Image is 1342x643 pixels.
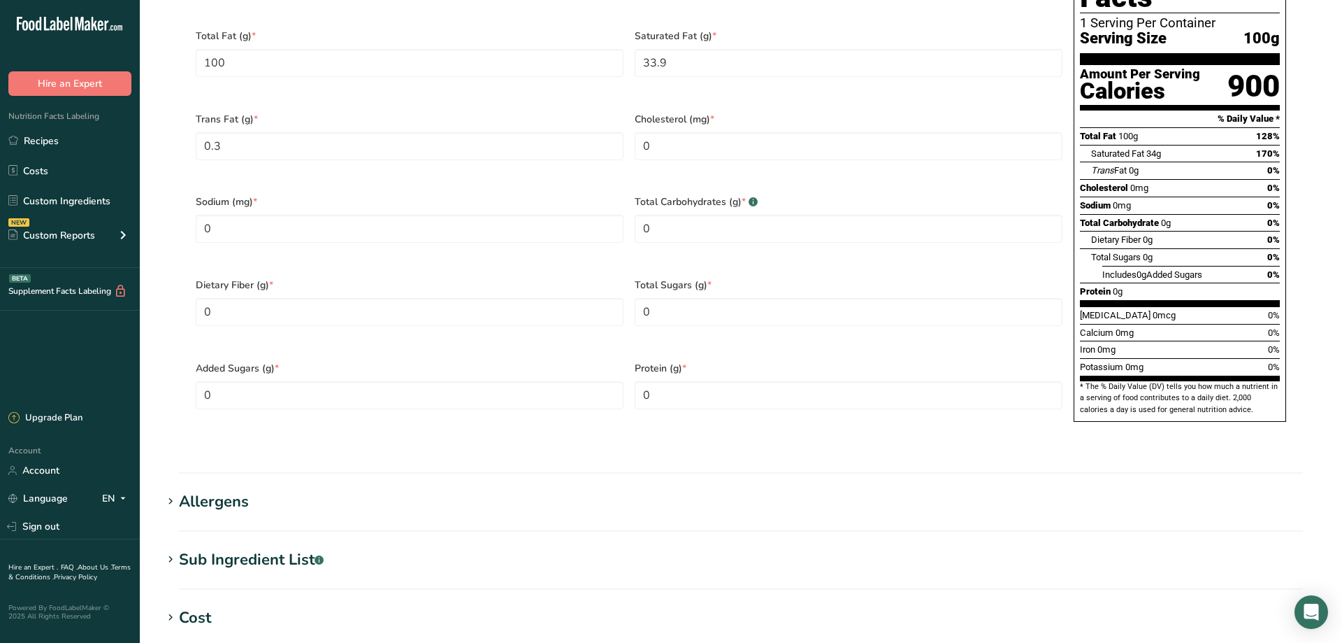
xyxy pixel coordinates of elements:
div: EN [102,490,131,507]
div: BETA [9,274,31,283]
div: Upgrade Plan [8,411,82,425]
a: Privacy Policy [54,572,97,582]
span: 0% [1267,252,1280,262]
span: 0g [1137,269,1146,280]
span: 0mg [1125,362,1143,372]
span: Total Fat [1080,131,1116,141]
span: 0mg [1113,200,1131,211]
span: 0% [1268,310,1280,320]
span: 0% [1267,218,1280,228]
a: About Us . [78,563,111,572]
span: Calcium [1080,327,1113,338]
span: Iron [1080,344,1095,355]
span: Serving Size [1080,30,1167,48]
span: 0% [1267,269,1280,280]
button: Hire an Expert [8,71,131,96]
span: Added Sugars (g) [196,361,623,376]
div: Calories [1080,81,1200,101]
span: Cholesterol [1080,183,1128,193]
span: 0% [1268,362,1280,372]
span: Total Fat (g) [196,29,623,43]
div: Allergens [179,490,249,514]
div: Custom Reports [8,228,95,243]
span: 0% [1268,327,1280,338]
a: Terms & Conditions . [8,563,131,582]
div: 1 Serving Per Container [1080,16,1280,30]
span: 0g [1113,286,1123,297]
span: Total Sugars [1091,252,1141,262]
a: Language [8,486,68,511]
span: 170% [1256,148,1280,159]
span: 0g [1161,218,1171,228]
span: Saturated Fat [1091,148,1144,159]
div: Amount Per Serving [1080,68,1200,81]
span: Protein (g) [635,361,1062,376]
span: 0mg [1097,344,1116,355]
span: 100g [1118,131,1138,141]
span: 0% [1268,344,1280,355]
span: 0g [1143,252,1153,262]
span: Total Sugars (g) [635,278,1062,292]
span: 0g [1129,165,1139,176]
span: 0% [1267,234,1280,245]
span: 0mg [1130,183,1148,193]
span: 0g [1143,234,1153,245]
span: 0% [1267,183,1280,193]
section: % Daily Value * [1080,111,1280,127]
div: Sub Ingredient List [179,549,324,572]
span: 0mcg [1153,310,1176,320]
i: Trans [1091,165,1114,176]
span: 0% [1267,200,1280,211]
div: Cost [179,607,211,630]
span: Sodium [1080,200,1111,211]
span: [MEDICAL_DATA] [1080,310,1150,320]
span: Fat [1091,165,1127,176]
span: Protein [1080,286,1111,297]
span: Cholesterol (mg) [635,112,1062,127]
span: 0mg [1116,327,1134,338]
span: Trans Fat (g) [196,112,623,127]
div: NEW [8,218,29,227]
a: Hire an Expert . [8,563,58,572]
span: Total Carbohydrate [1080,218,1159,228]
span: 34g [1146,148,1161,159]
section: * The % Daily Value (DV) tells you how much a nutrient in a serving of food contributes to a dail... [1080,381,1280,416]
span: Dietary Fiber [1091,234,1141,245]
span: Dietary Fiber (g) [196,278,623,292]
div: 900 [1227,68,1280,105]
span: Saturated Fat (g) [635,29,1062,43]
span: Sodium (mg) [196,195,623,209]
a: FAQ . [61,563,78,572]
span: Includes Added Sugars [1102,269,1202,280]
span: Total Carbohydrates (g) [635,195,1062,209]
span: Potassium [1080,362,1123,372]
div: Open Intercom Messenger [1294,595,1328,629]
span: 100g [1243,30,1280,48]
span: 0% [1267,165,1280,176]
span: 128% [1256,131,1280,141]
div: Powered By FoodLabelMaker © 2025 All Rights Reserved [8,604,131,621]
